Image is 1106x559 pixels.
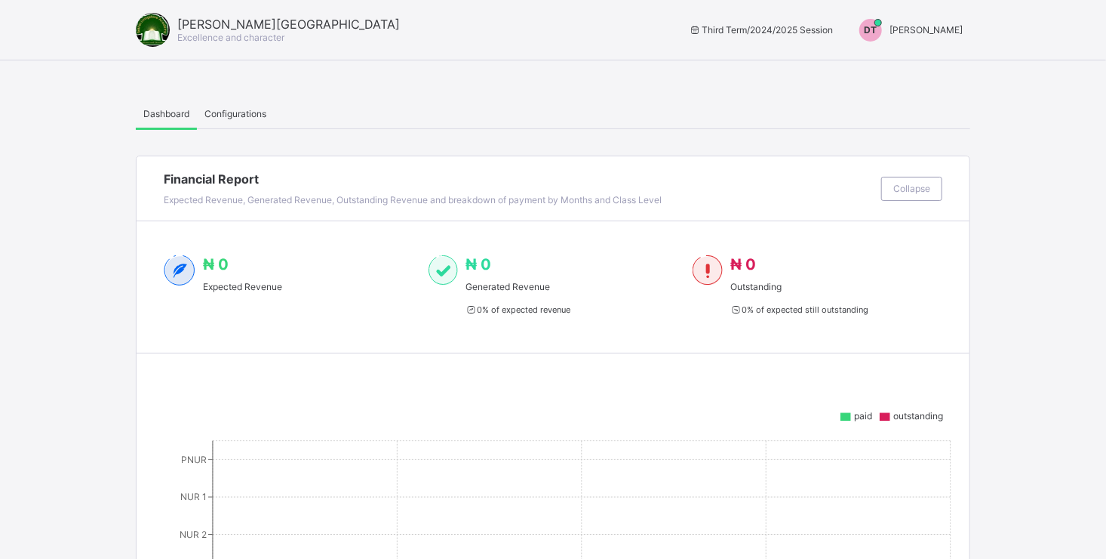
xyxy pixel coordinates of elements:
[465,281,570,292] span: Generated Revenue
[164,255,195,286] img: expected-2.4343d3e9d0c965b919479240f3db56ac.svg
[181,454,207,465] tspan: PNUR
[893,410,943,422] span: outstanding
[429,255,458,286] img: paid-1.3eb1404cbcb1d3b736510a26bbfa3ccb.svg
[203,281,282,292] span: Expected Revenue
[180,529,207,540] tspan: NUR 2
[730,304,868,315] span: 0 % of expected still outstanding
[689,24,833,36] span: session/term information
[865,24,877,36] span: DT
[143,108,189,119] span: Dashboard
[465,255,491,273] span: ₦ 0
[180,491,207,502] tspan: NUR 1
[854,410,872,422] span: paid
[465,304,570,315] span: 0 % of expected revenue
[730,281,868,292] span: Outstanding
[204,108,266,119] span: Configurations
[164,171,874,187] span: Financial Report
[164,194,662,205] span: Expected Revenue, Generated Revenue, Outstanding Revenue and breakdown of payment by Months and C...
[203,255,229,273] span: ₦ 0
[893,183,930,194] span: Collapse
[730,255,756,273] span: ₦ 0
[889,24,963,36] span: [PERSON_NAME]
[693,255,722,286] img: outstanding-1.146d663e52f09953f639664a84e30106.svg
[177,17,400,32] span: [PERSON_NAME][GEOGRAPHIC_DATA]
[177,32,284,43] span: Excellence and character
